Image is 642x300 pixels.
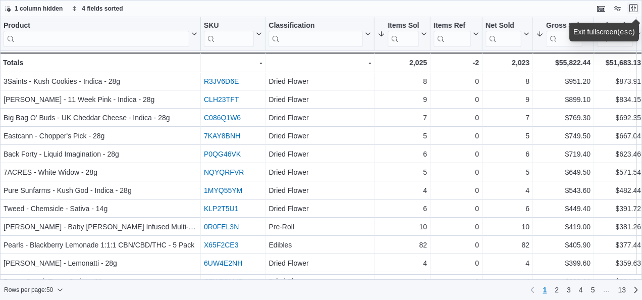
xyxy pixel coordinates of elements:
div: 82 [378,239,427,251]
a: Page 5 of 13 [587,282,599,298]
div: Subtotal [597,21,633,47]
a: 1MYQ55YM [204,186,242,194]
div: $419.00 [536,221,591,233]
div: 0 [434,75,479,87]
div: $482.44 [597,184,641,196]
div: $377.44 [597,239,641,251]
button: Exit fullscreen [627,2,639,14]
div: 7 [486,112,529,124]
a: CLH23TFT [204,95,239,104]
div: 5 [486,166,529,178]
div: 10 [486,221,529,233]
div: $873.91 [597,75,641,87]
a: 6UW4E2NH [204,259,242,267]
div: Pre-Roll [269,221,371,233]
div: $399.60 [536,257,591,269]
div: $692.35 [597,112,641,124]
div: 0 [434,257,479,269]
div: [PERSON_NAME] - 11 Week Pink - Indica - 28g [4,93,197,106]
span: 4 fields sorted [82,5,123,13]
button: Classification [269,21,371,47]
div: Dried Flower [269,130,371,142]
li: Skipping pages 6 to 12 [599,285,614,297]
button: Display options [611,3,623,15]
div: Dried Flower [269,257,371,269]
div: $543.60 [536,184,591,196]
div: Pepe - Peach Tree - Sativa - 28g [4,275,197,287]
div: 2,025 [378,57,427,69]
button: SKU [204,21,262,47]
div: Net Sold [486,21,521,31]
button: Gross Sales [536,21,591,47]
div: 4 [486,257,529,269]
div: Gross Sales [546,21,582,47]
div: $391.72 [597,203,641,215]
div: Product [4,21,189,47]
a: P0QG46VK [204,150,241,158]
div: 82 [486,239,529,251]
div: Back Forty - Liquid Imagination - 28g [4,148,197,160]
span: 1 column hidden [15,5,63,13]
div: 9 [486,93,529,106]
div: 7 [378,112,427,124]
nav: Pagination for preceding grid [526,282,642,298]
div: Tweed - Chemsicle - Sativa - 14g [4,203,197,215]
div: Classification [269,21,363,47]
a: R3JV6D6E [204,77,239,85]
div: 4 [486,275,529,287]
div: 0 [434,239,479,251]
kbd: esc [620,28,632,36]
div: $667.04 [597,130,641,142]
span: Rows per page : 50 [4,286,53,294]
div: $449.40 [536,203,591,215]
div: Dried Flower [269,93,371,106]
div: 4 [378,275,427,287]
div: Items Ref [434,21,471,47]
div: - [204,57,262,69]
div: [PERSON_NAME] - Lemonatti - 28g [4,257,197,269]
div: Subtotal [597,21,633,31]
div: Net Sold [486,21,521,47]
div: Dried Flower [269,203,371,215]
a: Page 3 of 13 [563,282,575,298]
div: $381.26 [597,221,641,233]
div: 4 [378,184,427,196]
button: Previous page [526,284,539,296]
div: SKU URL [204,21,254,47]
div: - [269,57,371,69]
div: 4 [486,184,529,196]
button: Items Sold [378,21,427,47]
button: Subtotal [597,21,641,47]
a: NQYQRFVR [204,168,244,176]
div: 4 [378,257,427,269]
div: Pure Sunfarms - Kush God - Indica - 28g [4,184,197,196]
a: C086Q1W6 [204,114,241,122]
a: Next page [630,284,642,296]
div: 0 [434,203,479,215]
div: $405.90 [536,239,591,251]
div: Dried Flower [269,166,371,178]
div: Big Bag O' Buds - UK Cheddar Cheese - Indica - 28g [4,112,197,124]
div: Totals [3,57,197,69]
div: $384.61 [597,275,641,287]
div: 0 [434,275,479,287]
div: $399.60 [536,275,591,287]
a: X65F2CE3 [204,241,238,249]
div: Dried Flower [269,275,371,287]
div: 6 [486,148,529,160]
div: $834.15 [597,93,641,106]
div: Exit fullscreen ( ) [573,27,635,37]
span: 13 [618,285,626,295]
div: 6 [378,148,427,160]
div: Gross Sales [546,21,582,31]
a: Page 13 of 13 [614,282,630,298]
div: 8 [378,75,427,87]
div: 0 [434,112,479,124]
div: -2 [434,57,479,69]
span: 2 [555,285,559,295]
button: Keyboard shortcuts [595,3,607,15]
div: 2,023 [486,57,529,69]
div: Classification [269,21,363,31]
div: Eastcann - Chopper's Pick - 28g [4,130,197,142]
div: Edibles [269,239,371,251]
